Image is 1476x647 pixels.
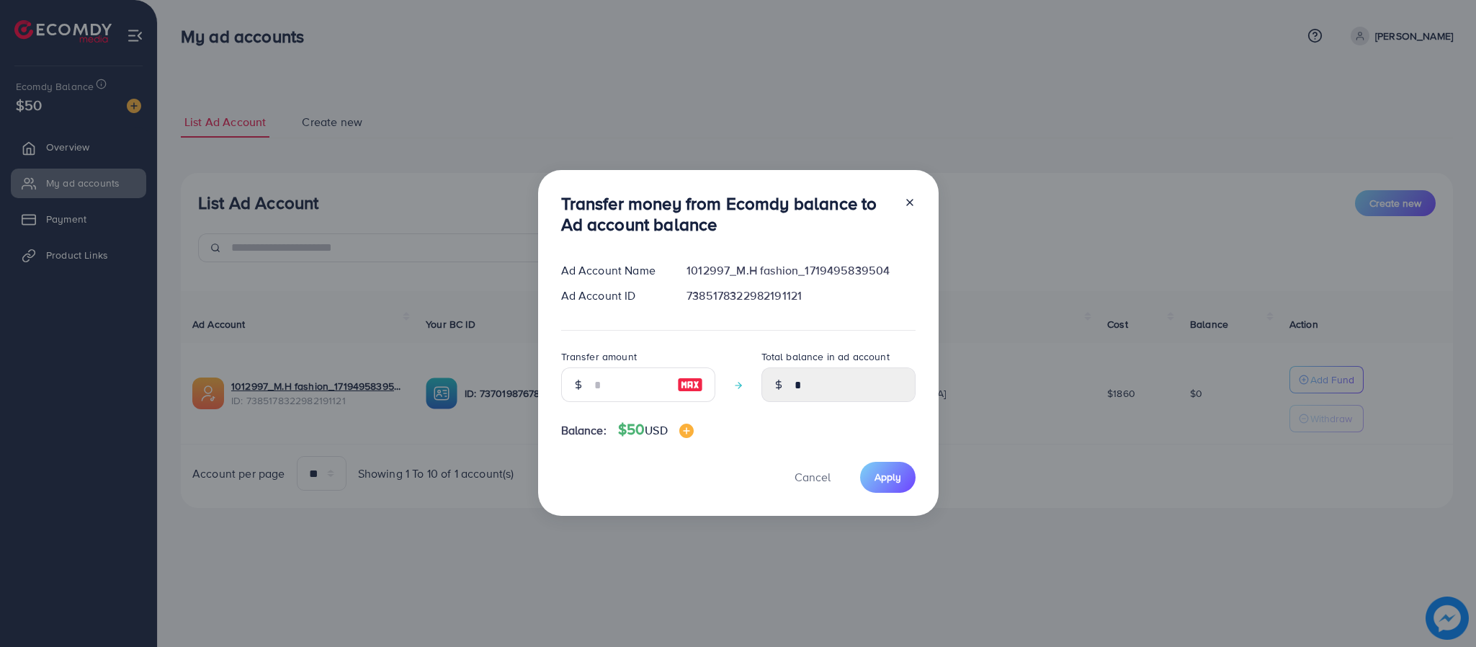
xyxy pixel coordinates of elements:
[860,462,916,493] button: Apply
[675,262,926,279] div: 1012997_M.H fashion_1719495839504
[645,422,667,438] span: USD
[550,287,676,304] div: Ad Account ID
[875,470,901,484] span: Apply
[561,349,637,364] label: Transfer amount
[677,376,703,393] img: image
[675,287,926,304] div: 7385178322982191121
[795,469,831,485] span: Cancel
[618,421,694,439] h4: $50
[550,262,676,279] div: Ad Account Name
[561,422,607,439] span: Balance:
[561,193,893,235] h3: Transfer money from Ecomdy balance to Ad account balance
[761,349,890,364] label: Total balance in ad account
[777,462,849,493] button: Cancel
[679,424,694,438] img: image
